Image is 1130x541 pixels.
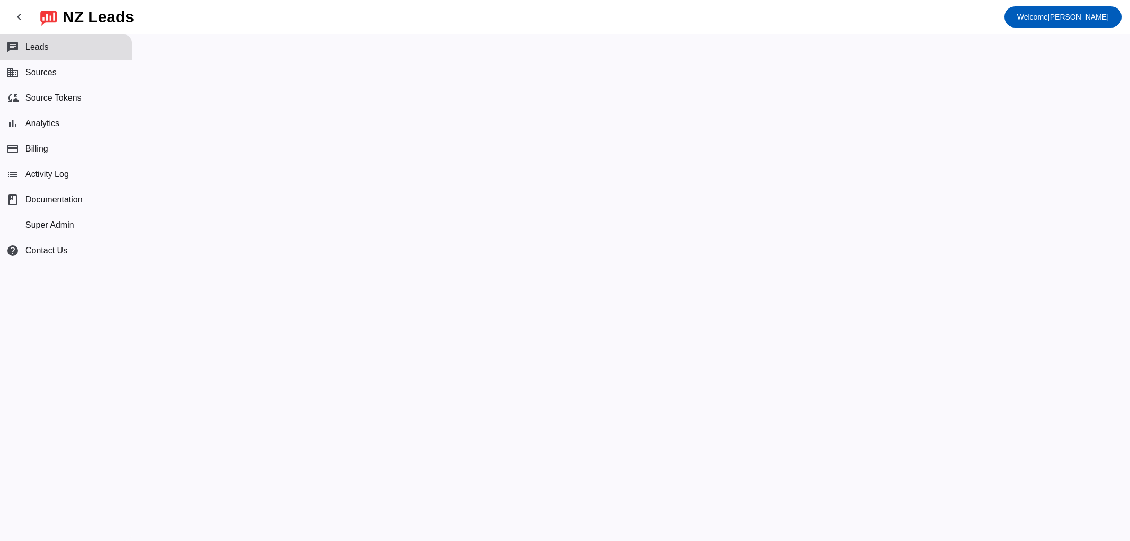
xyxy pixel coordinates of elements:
span: Leads [25,42,49,52]
span: [PERSON_NAME] [1017,10,1109,24]
span: Documentation [25,195,83,205]
span: Sources [25,68,57,77]
span: Super Admin [25,220,74,230]
mat-icon: chevron_left [13,11,25,23]
span: Welcome [1017,13,1048,21]
span: book [6,193,19,206]
div: NZ Leads [63,10,134,24]
span: Billing [25,144,48,154]
img: logo [40,8,57,26]
mat-icon: list [6,168,19,181]
mat-icon: business [6,66,19,79]
span: Source Tokens [25,93,82,103]
mat-icon: payment [6,143,19,155]
mat-icon: bar_chart [6,117,19,130]
span: Contact Us [25,246,67,255]
mat-icon: chat [6,41,19,54]
button: Welcome[PERSON_NAME] [1004,6,1122,28]
span: Activity Log [25,170,69,179]
span: Analytics [25,119,59,128]
mat-icon: help [6,244,19,257]
mat-icon: cloud_sync [6,92,19,104]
